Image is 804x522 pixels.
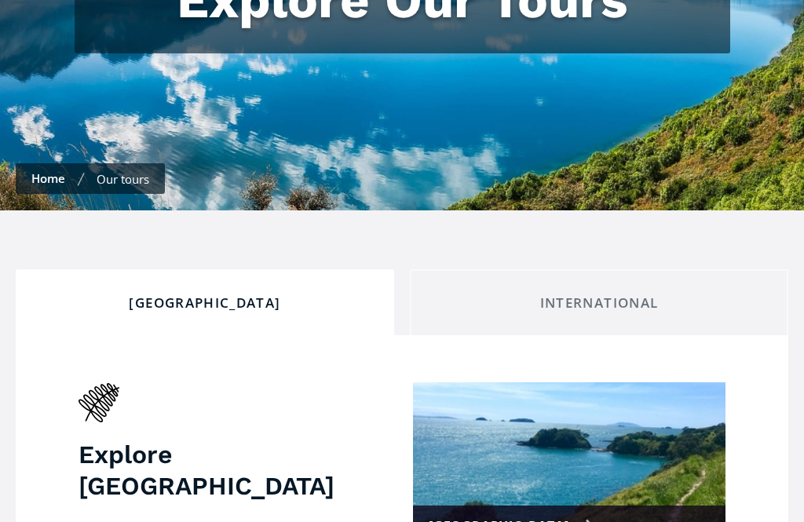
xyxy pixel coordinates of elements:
[31,170,65,186] a: Home
[16,163,165,194] nav: breadcrumbs
[79,439,334,502] h3: Explore [GEOGRAPHIC_DATA]
[29,294,381,312] div: [GEOGRAPHIC_DATA]
[97,171,149,187] div: Our tours
[423,294,775,312] div: International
